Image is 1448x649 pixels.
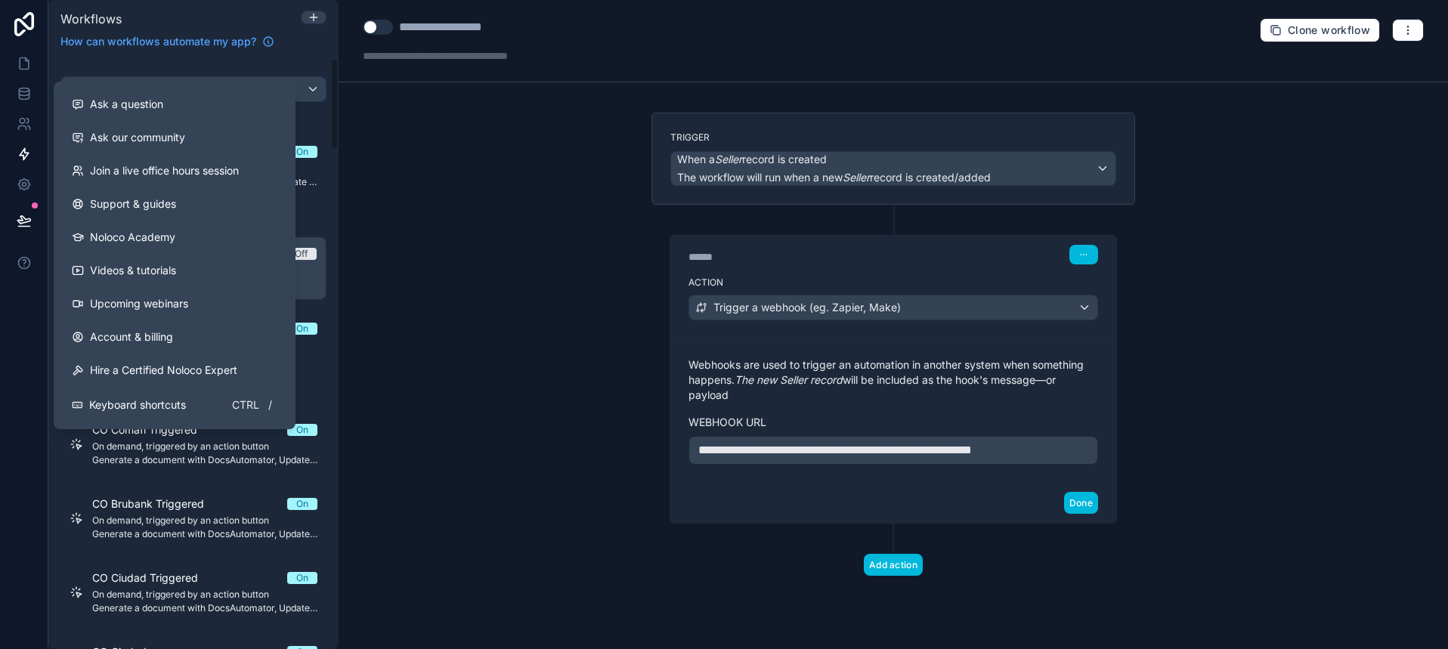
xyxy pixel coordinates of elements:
span: How can workflows automate my app? [60,34,256,49]
span: Keyboard shortcuts [89,397,186,413]
a: How can workflows automate my app? [54,34,280,49]
span: CO Brubank Triggered [92,496,222,511]
button: When aSellerrecord is createdThe workflow will run when a newSellerrecord is created/added [670,151,1116,186]
em: The new Seller record [735,373,843,386]
label: Trigger [670,131,1116,144]
div: Off [295,248,308,260]
label: Action [688,277,1098,289]
button: Add action [864,554,923,576]
p: Webhooks are used to trigger an automation in another system when something happens. will be incl... [688,357,1098,403]
span: Hire a Certified Noloco Expert [90,363,237,378]
a: CO Ciudad TriggeredOnOn demand, triggered by an action buttonGenerate a document with DocsAutomat... [60,561,326,623]
span: Join a live office hours session [90,163,239,178]
a: CO Brubank TriggeredOnOn demand, triggered by an action buttonGenerate a document with DocsAutoma... [60,487,326,549]
span: On demand, triggered by an action button [92,515,317,527]
span: CO Ciudad Triggered [92,570,216,586]
button: Ask a question [60,88,289,121]
em: Seller [715,153,742,165]
div: On [296,323,308,335]
div: On [296,572,308,584]
span: Videos & tutorials [90,263,176,278]
a: Videos & tutorials [60,254,289,287]
div: On [296,498,308,510]
a: Ask our community [60,121,289,154]
span: When a record is created [677,152,827,167]
em: Seller [843,171,870,184]
span: Ask our community [90,130,185,145]
span: The workflow will run when a new record is created/added [677,171,991,184]
span: Ctrl [231,396,261,414]
a: Join a live office hours session [60,154,289,187]
label: Webhook url [688,415,1098,430]
span: Support & guides [90,196,176,212]
a: Account & billing [60,320,289,354]
button: Trigger a webhook (eg. Zapier, Make) [688,295,1098,320]
span: On demand, triggered by an action button [92,589,317,601]
span: Clone workflow [1288,23,1370,37]
span: Noloco Academy [90,230,175,245]
button: Keyboard shortcutsCtrl/ [60,387,289,423]
span: Ask a question [90,97,163,112]
span: / [264,399,276,411]
a: CO Comafi TriggeredOnOn demand, triggered by an action buttonGenerate a document with DocsAutomat... [60,413,326,475]
button: Clone workflow [1260,18,1380,42]
button: Done [1064,492,1098,514]
span: Workflows [60,11,122,26]
span: Generate a document with DocsAutomator, Update a record, Send an email [92,602,317,614]
span: Upcoming webinars [90,296,188,311]
span: Account & billing [90,329,173,345]
div: scrollable content [48,58,339,649]
span: Generate a document with DocsAutomator, Update a record, Send an email [92,454,317,466]
button: Filter by table [60,76,326,102]
button: Hire a Certified Noloco Expert [60,354,289,387]
span: On demand, triggered by an action button [92,440,317,453]
a: Noloco Academy [60,221,289,254]
div: On [296,424,308,436]
a: Support & guides [60,187,289,221]
div: On [296,146,308,158]
span: CO Comafi Triggered [92,422,215,437]
a: Upcoming webinars [60,287,289,320]
span: Generate a document with DocsAutomator, Update a record, Send an email [92,528,317,540]
span: Trigger a webhook (eg. Zapier, Make) [713,300,901,315]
